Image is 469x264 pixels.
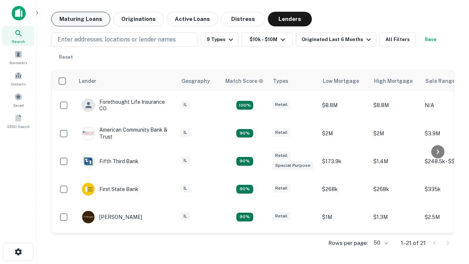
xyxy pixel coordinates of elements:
[2,90,34,110] a: Saved
[10,60,27,66] span: Borrowers
[167,12,218,26] button: Active Loans
[181,212,190,220] div: IL
[419,32,442,47] button: Save your search to get updates of matches that match your search criteria.
[379,32,416,47] button: All Filters
[181,128,190,137] div: IL
[318,91,370,119] td: $8.8M
[296,32,376,47] button: Originated Last 6 Months
[225,77,262,85] h6: Match Score
[51,12,110,26] button: Maturing Loans
[11,81,26,87] span: Contacts
[241,32,293,47] button: $10k - $10M
[370,231,421,259] td: $7M
[7,124,30,129] span: SREO Search
[221,12,265,26] button: Distress
[323,77,359,85] div: Low Mortgage
[181,156,190,165] div: IL
[273,77,288,85] div: Types
[2,111,34,131] a: SREO Search
[177,71,221,91] th: Geography
[82,183,139,196] div: First State Bank
[201,32,239,47] button: 9 Types
[328,239,368,247] p: Rows per page:
[318,71,370,91] th: Low Mortgage
[371,238,389,248] div: 50
[113,12,164,26] button: Originations
[268,12,312,26] button: Lenders
[2,26,34,46] a: Search
[318,119,370,147] td: $2M
[269,71,318,91] th: Types
[82,127,95,140] img: picture
[12,6,26,21] img: capitalize-icon.png
[82,155,95,168] img: picture
[425,77,455,85] div: Sale Range
[82,126,170,140] div: American Community Bank & Trust
[302,35,373,44] div: Originated Last 6 Months
[370,203,421,231] td: $1.3M
[272,100,291,109] div: Retail
[181,100,190,109] div: IL
[236,185,253,194] div: Matching Properties: 2, hasApolloMatch: undefined
[236,101,253,110] div: Matching Properties: 4, hasApolloMatch: undefined
[272,161,313,170] div: Special Purpose
[82,183,95,195] img: picture
[370,175,421,203] td: $268k
[82,99,170,112] div: Forethought Life Insurance CO
[2,69,34,88] a: Contacts
[82,155,139,168] div: Fifth Third Bank
[13,102,24,108] span: Saved
[74,71,177,91] th: Lender
[272,212,291,220] div: Retail
[318,147,370,175] td: $173.9k
[79,77,96,85] div: Lender
[82,210,142,224] div: [PERSON_NAME]
[370,71,421,91] th: High Mortgage
[370,147,421,175] td: $1.4M
[12,38,25,44] span: Search
[236,213,253,221] div: Matching Properties: 2, hasApolloMatch: undefined
[221,71,269,91] th: Capitalize uses an advanced AI algorithm to match your search with the best lender. The match sco...
[51,32,198,47] button: Enter addresses, locations or lender names
[236,129,253,138] div: Matching Properties: 2, hasApolloMatch: undefined
[370,119,421,147] td: $2M
[225,77,263,85] div: Capitalize uses an advanced AI algorithm to match your search with the best lender. The match sco...
[82,211,95,223] img: picture
[374,77,413,85] div: High Mortgage
[432,182,469,217] iframe: Chat Widget
[58,35,176,44] p: Enter addresses, locations or lender names
[2,47,34,67] a: Borrowers
[272,151,291,160] div: Retail
[181,184,190,192] div: IL
[54,50,78,65] button: Reset
[318,175,370,203] td: $268k
[272,184,291,192] div: Retail
[370,91,421,119] td: $8.8M
[401,239,426,247] p: 1–21 of 21
[236,157,253,166] div: Matching Properties: 2, hasApolloMatch: undefined
[318,203,370,231] td: $1M
[181,77,210,85] div: Geography
[318,231,370,259] td: $2.7M
[272,128,291,137] div: Retail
